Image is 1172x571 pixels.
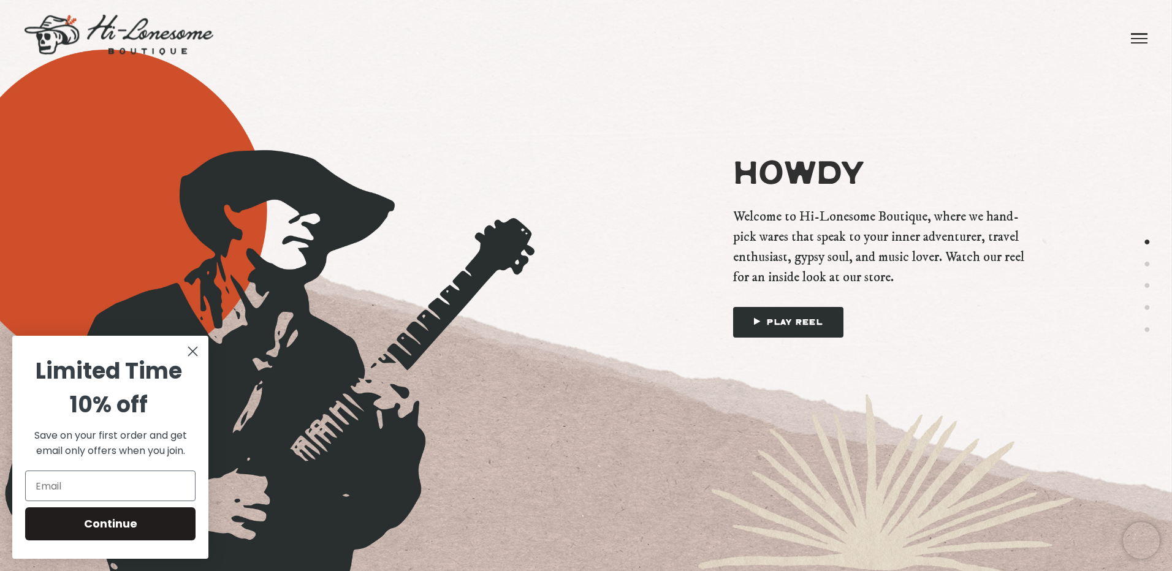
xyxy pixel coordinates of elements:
button: 4 [1144,300,1151,316]
span: Save on your first order and get email only offers when you join. [34,428,187,458]
button: Close dialog [182,341,204,362]
span: 10% off [70,389,148,420]
button: 2 [1144,256,1151,271]
button: 1 [1144,235,1151,250]
img: logo [25,15,213,55]
input: Email [25,471,196,501]
button: Continue [25,507,196,540]
span: Howdy [733,155,1025,195]
span: Welcome to Hi-Lonesome Boutique, where we hand-pick wares that speak to your inner adventurer, tr... [733,206,1025,287]
a: Play Reel [733,307,843,338]
button: 3 [1144,278,1151,293]
iframe: Chatra live chat [1123,522,1160,559]
button: 5 [1144,322,1151,338]
span: Limited Time [36,355,182,387]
